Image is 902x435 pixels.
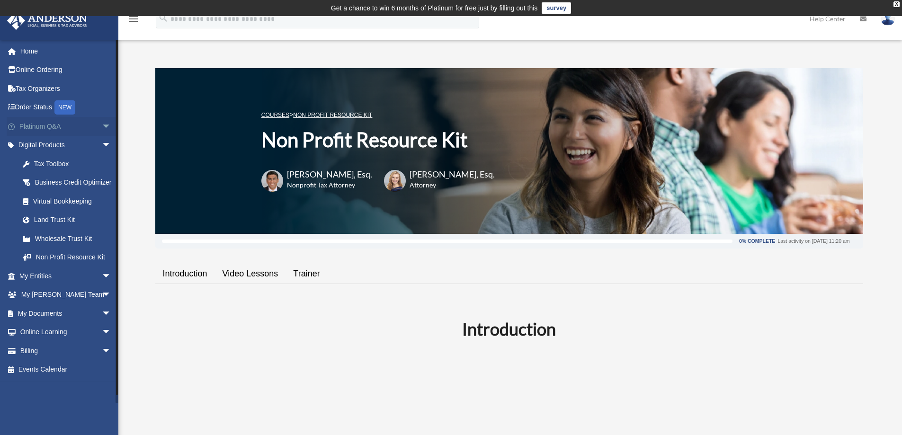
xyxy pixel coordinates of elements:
[102,266,121,286] span: arrow_drop_down
[7,285,125,304] a: My [PERSON_NAME] Teamarrow_drop_down
[7,61,125,80] a: Online Ordering
[13,173,125,192] a: Business Credit Optimizer
[7,42,125,61] a: Home
[13,248,121,267] a: Non Profit Resource Kit
[410,180,483,190] h6: Attorney
[7,136,125,155] a: Digital Productsarrow_drop_down
[331,2,538,14] div: Get a chance to win 6 months of Platinum for free just by filling out this
[7,360,125,379] a: Events Calendar
[102,323,121,342] span: arrow_drop_down
[7,98,125,117] a: Order StatusNEW
[893,1,900,7] div: close
[102,304,121,323] span: arrow_drop_down
[410,169,495,180] h3: [PERSON_NAME], Esq.
[155,260,215,287] a: Introduction
[102,136,121,155] span: arrow_drop_down
[7,323,125,342] a: Online Learningarrow_drop_down
[13,192,125,211] a: Virtual Bookkeeping
[128,17,139,25] a: menu
[261,126,495,154] h1: Non Profit Resource Kit
[7,79,125,98] a: Tax Organizers
[33,177,114,188] div: Business Credit Optimizer
[7,117,125,136] a: Platinum Q&Aarrow_drop_down
[261,170,283,192] img: karim-circle.png
[33,158,114,170] div: Tax Toolbox
[261,109,495,121] p: >
[261,112,289,118] a: COURSES
[287,169,372,180] h3: [PERSON_NAME], Esq.
[13,154,125,173] a: Tax Toolbox
[215,260,286,287] a: Video Lessons
[4,11,90,30] img: Anderson Advisors Platinum Portal
[128,13,139,25] i: menu
[33,251,109,263] div: Non Profit Resource Kit
[881,12,895,26] img: User Pic
[13,229,125,248] a: Wholesale Trust Kit
[287,180,372,190] h6: Nonprofit Tax Attorney
[102,117,121,136] span: arrow_drop_down
[33,233,114,245] div: Wholesale Trust Kit
[384,170,406,192] img: savannah-circle.png
[33,195,114,207] div: Virtual Bookkeeping
[161,317,857,341] h2: Introduction
[739,239,775,244] div: 0% Complete
[777,239,849,244] div: Last activity on [DATE] 11:20 am
[7,304,125,323] a: My Documentsarrow_drop_down
[33,214,114,226] div: Land Trust Kit
[54,100,75,115] div: NEW
[13,211,125,230] a: Land Trust Kit
[542,2,571,14] a: survey
[102,341,121,361] span: arrow_drop_down
[7,266,125,285] a: My Entitiesarrow_drop_down
[293,112,372,118] a: Non Profit Resource Kit
[158,13,169,23] i: search
[286,260,327,287] a: Trainer
[7,341,125,360] a: Billingarrow_drop_down
[102,285,121,305] span: arrow_drop_down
